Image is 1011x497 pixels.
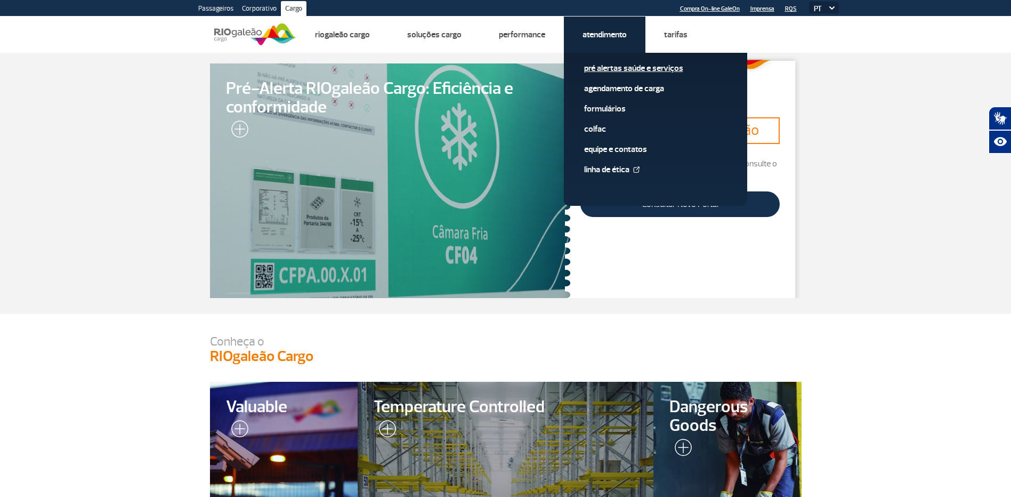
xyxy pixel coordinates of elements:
button: Abrir recursos assistivos. [989,130,1011,154]
button: Abrir tradutor de língua de sinais. [989,107,1011,130]
a: Formulários [584,103,727,115]
a: Pré-Alerta RIOgaleão Cargo: Eficiência e conformidade [210,63,571,298]
a: Corporativo [238,1,281,18]
a: Performance [499,29,545,40]
img: leia-mais [669,439,692,460]
a: RQS [785,5,797,12]
img: leia-mais [374,420,396,442]
span: Temperature Controlled [374,398,637,416]
span: Pré-Alerta RIOgaleão Cargo: Eficiência e conformidade [226,79,555,117]
a: Cargo [281,1,306,18]
h3: RIOgaleão Cargo [210,348,802,366]
a: Agendamento de Carga [584,83,727,94]
a: Tarifas [664,29,688,40]
a: Passageiros [194,1,238,18]
a: Riogaleão Cargo [315,29,370,40]
a: Atendimento [583,29,627,40]
a: Equipe e Contatos [584,143,727,155]
span: Valuable [226,398,342,416]
p: Conheça o [210,335,802,348]
a: Compra On-line GaleOn [680,5,740,12]
a: Linha de Ética [584,164,727,175]
a: Colfac [584,123,727,135]
a: Imprensa [750,5,774,12]
a: Pré alertas Saúde e Serviços [584,62,727,74]
img: leia-mais [226,121,248,142]
img: External Link Icon [633,166,640,173]
img: leia-mais [226,420,248,442]
div: Plugin de acessibilidade da Hand Talk. [989,107,1011,154]
a: Soluções Cargo [407,29,462,40]
span: Dangerous Goods [669,398,786,435]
